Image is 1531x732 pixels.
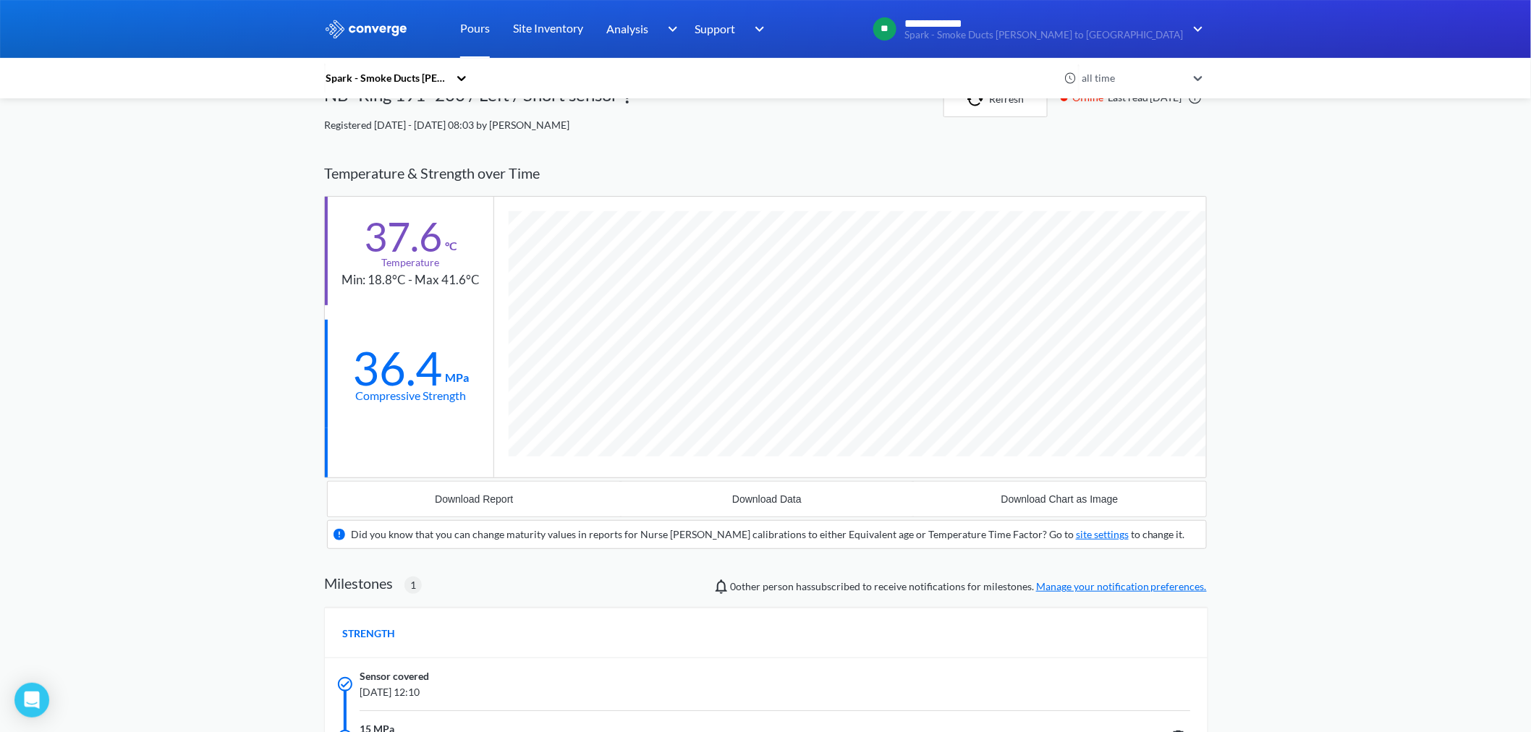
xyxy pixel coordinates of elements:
[745,20,768,38] img: downArrow.svg
[913,482,1206,516] button: Download Chart as Image
[713,578,730,595] img: notifications-icon.svg
[324,119,569,131] span: Registered [DATE] - [DATE] 08:03 by [PERSON_NAME]
[328,482,621,516] button: Download Report
[360,684,1015,700] span: [DATE] 12:10
[410,577,416,593] span: 1
[943,81,1048,117] button: Refresh
[695,20,735,38] span: Support
[352,350,442,386] div: 36.4
[904,30,1184,41] span: Spark - Smoke Ducts [PERSON_NAME] to [GEOGRAPHIC_DATA]
[324,574,393,592] h2: Milestones
[382,255,440,271] div: Temperature
[324,81,619,117] div: NB- Ring 191 -200 / Left / Short sensor
[364,218,442,255] div: 37.6
[730,579,1207,595] span: person has subscribed to receive notifications for milestones.
[658,20,682,38] img: downArrow.svg
[732,493,802,505] div: Download Data
[606,20,648,38] span: Analysis
[621,482,914,516] button: Download Data
[1076,528,1129,540] a: site settings
[1078,70,1187,86] div: all time
[342,626,395,642] span: STRENGTH
[1001,493,1119,505] div: Download Chart as Image
[435,493,513,505] div: Download Report
[730,580,760,592] span: 0 other
[14,683,49,718] div: Open Intercom Messenger
[324,150,1207,196] div: Temperature & Strength over Time
[1184,20,1207,38] img: downArrow.svg
[355,386,466,404] div: Compressive Strength
[351,527,1185,542] div: Did you know that you can change maturity values in reports for Nurse [PERSON_NAME] calibrations ...
[1064,72,1077,85] img: icon-clock.svg
[1036,580,1207,592] a: Manage your notification preferences.
[360,668,429,684] span: Sensor covered
[324,20,408,38] img: logo_ewhite.svg
[324,70,449,86] div: Spark - Smoke Ducts [PERSON_NAME] to [GEOGRAPHIC_DATA]
[342,271,480,290] div: Min: 18.8°C - Max 41.6°C
[967,92,989,106] img: icon-refresh.svg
